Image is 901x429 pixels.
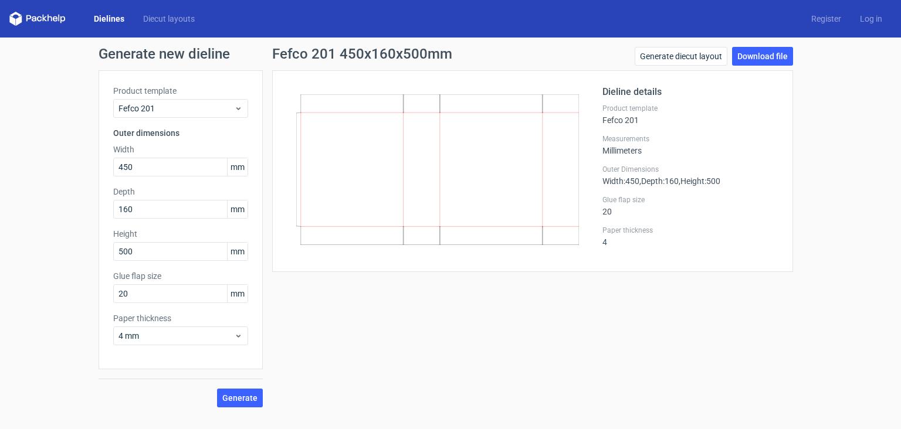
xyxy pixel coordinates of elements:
[113,312,248,324] label: Paper thickness
[802,13,851,25] a: Register
[602,85,778,99] h2: Dieline details
[732,47,793,66] a: Download file
[602,176,639,186] span: Width : 450
[602,104,778,125] div: Fefco 201
[635,47,727,66] a: Generate diecut layout
[679,176,720,186] span: , Height : 500
[602,134,778,144] label: Measurements
[602,134,778,155] div: Millimeters
[99,47,802,61] h1: Generate new dieline
[602,195,778,216] div: 20
[113,85,248,97] label: Product template
[113,228,248,240] label: Height
[113,270,248,282] label: Glue flap size
[851,13,892,25] a: Log in
[134,13,204,25] a: Diecut layouts
[118,103,234,114] span: Fefco 201
[113,127,248,139] h3: Outer dimensions
[222,394,258,402] span: Generate
[227,158,248,176] span: mm
[227,243,248,260] span: mm
[602,195,778,205] label: Glue flap size
[602,104,778,113] label: Product template
[272,47,452,61] h1: Fefco 201 450x160x500mm
[84,13,134,25] a: Dielines
[227,200,248,218] span: mm
[113,186,248,198] label: Depth
[118,330,234,342] span: 4 mm
[602,165,778,174] label: Outer Dimensions
[602,226,778,247] div: 4
[639,176,679,186] span: , Depth : 160
[602,226,778,235] label: Paper thickness
[227,285,248,302] span: mm
[113,144,248,155] label: Width
[217,389,263,407] button: Generate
